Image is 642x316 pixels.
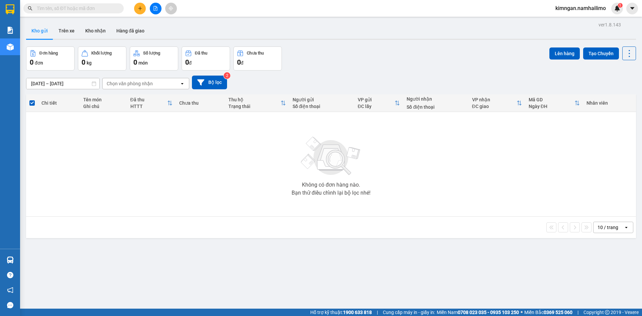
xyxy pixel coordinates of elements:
[6,4,14,14] img: logo-vxr
[224,72,230,79] sup: 2
[383,309,435,316] span: Cung cấp máy in - giấy in:
[7,272,13,278] span: question-circle
[195,51,207,56] div: Đã thu
[130,97,168,102] div: Đã thu
[619,3,621,8] span: 1
[7,27,14,34] img: solution-icon
[228,97,281,102] div: Thu hộ
[138,60,148,66] span: món
[583,47,619,60] button: Tạo Chuyến
[407,104,465,110] div: Số điện thoại
[343,310,372,315] strong: 1900 633 818
[407,96,465,102] div: Người nhận
[293,104,351,109] div: Số điện thoại
[133,58,137,66] span: 0
[7,302,13,308] span: message
[292,190,370,196] div: Bạn thử điều chỉnh lại bộ lọc nhé!
[358,97,395,102] div: VP gửi
[130,46,178,71] button: Số lượng0món
[30,58,33,66] span: 0
[130,104,168,109] div: HTTT
[82,58,85,66] span: 0
[618,3,623,8] sup: 1
[169,6,173,11] span: aim
[28,6,32,11] span: search
[111,23,150,39] button: Hàng đã giao
[165,3,177,14] button: aim
[605,310,610,315] span: copyright
[26,46,75,71] button: Đơn hàng0đơn
[192,76,227,89] button: Bộ lọc
[310,309,372,316] span: Hỗ trợ kỹ thuật:
[629,5,635,11] span: caret-down
[225,94,289,112] th: Toggle SortBy
[228,104,281,109] div: Trạng thái
[150,3,162,14] button: file-add
[549,47,580,60] button: Lên hàng
[586,100,633,106] div: Nhân viên
[233,46,282,71] button: Chưa thu0đ
[80,23,111,39] button: Kho nhận
[598,224,618,231] div: 10 / trang
[143,51,160,56] div: Số lượng
[521,311,523,314] span: ⚪️
[626,3,638,14] button: caret-down
[358,104,395,109] div: ĐC lấy
[524,309,572,316] span: Miền Bắc
[247,51,264,56] div: Chưa thu
[37,5,116,12] input: Tìm tên, số ĐT hoặc mã đơn
[53,23,80,39] button: Trên xe
[293,97,351,102] div: Người gửi
[127,94,176,112] th: Toggle SortBy
[153,6,158,11] span: file-add
[7,287,13,293] span: notification
[78,46,126,71] button: Khối lượng0kg
[41,100,76,106] div: Chi tiết
[458,310,519,315] strong: 0708 023 035 - 0935 103 250
[298,133,364,180] img: svg+xml;base64,PHN2ZyBjbGFzcz0ibGlzdC1wbHVnX19zdmciIHhtbG5zPSJodHRwOi8vd3d3LnczLm9yZy8yMDAwL3N2Zy...
[182,46,230,71] button: Đã thu0đ
[472,104,517,109] div: ĐC giao
[614,5,620,11] img: icon-new-feature
[180,81,185,86] svg: open
[624,225,629,230] svg: open
[7,43,14,50] img: warehouse-icon
[437,309,519,316] span: Miền Nam
[189,60,192,66] span: đ
[179,100,222,106] div: Chưa thu
[83,104,124,109] div: Ghi chú
[39,51,58,56] div: Đơn hàng
[472,97,517,102] div: VP nhận
[237,58,241,66] span: 0
[529,97,574,102] div: Mã GD
[87,60,92,66] span: kg
[544,310,572,315] strong: 0369 525 060
[107,80,153,87] div: Chọn văn phòng nhận
[7,256,14,264] img: warehouse-icon
[599,21,621,28] div: ver 1.8.143
[550,4,611,12] span: kimngan.namhailimo
[377,309,378,316] span: |
[529,104,574,109] div: Ngày ĐH
[241,60,243,66] span: đ
[134,3,146,14] button: plus
[354,94,404,112] th: Toggle SortBy
[26,78,99,89] input: Select a date range.
[83,97,124,102] div: Tên món
[35,60,43,66] span: đơn
[91,51,112,56] div: Khối lượng
[577,309,578,316] span: |
[138,6,142,11] span: plus
[525,94,583,112] th: Toggle SortBy
[26,23,53,39] button: Kho gửi
[469,94,525,112] th: Toggle SortBy
[185,58,189,66] span: 0
[302,182,360,188] div: Không có đơn hàng nào.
